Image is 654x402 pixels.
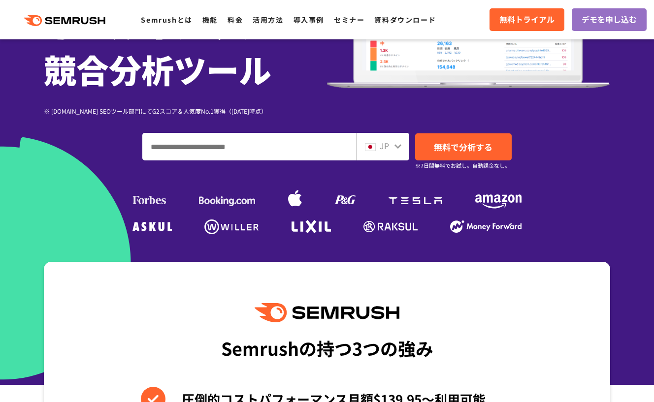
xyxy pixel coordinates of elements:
input: ドメイン、キーワードまたはURLを入力してください [143,133,356,160]
span: デモを申し込む [582,13,637,26]
span: JP [380,140,389,152]
a: 料金 [228,15,243,25]
a: Semrushとは [141,15,192,25]
a: デモを申し込む [572,8,647,31]
span: 無料トライアル [499,13,555,26]
a: 機能 [202,15,218,25]
small: ※7日間無料でお試し。自動課金なし。 [415,161,510,170]
div: ※ [DOMAIN_NAME] SEOツール部門にてG2スコア＆人気度No.1獲得（[DATE]時点） [44,106,327,116]
a: 無料で分析する [415,133,512,160]
a: 資料ダウンロード [374,15,436,25]
a: 無料トライアル [490,8,564,31]
a: 活用方法 [253,15,283,25]
a: 導入事例 [294,15,324,25]
span: 無料で分析する [434,141,492,153]
img: Semrush [255,303,399,322]
a: セミナー [334,15,364,25]
h1: オールインワン 競合分析ツール [44,1,327,92]
div: Semrushの持つ3つの強み [221,330,433,366]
